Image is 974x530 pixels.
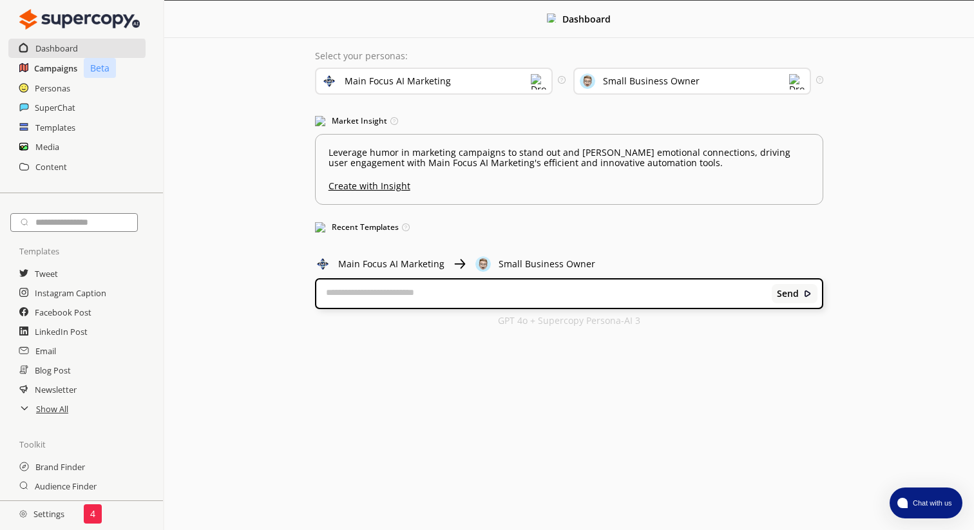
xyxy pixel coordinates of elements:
[35,283,106,303] a: Instagram Caption
[35,98,75,117] a: SuperChat
[338,259,444,269] p: Main Focus AI Marketing
[890,487,962,518] button: atlas-launcher
[34,59,77,78] a: Campaigns
[19,6,140,32] img: Close
[499,259,595,269] p: Small Business Owner
[558,76,565,83] img: Tooltip Icon
[35,477,97,496] a: Audience Finder
[19,510,27,518] img: Close
[315,218,824,237] h3: Recent Templates
[35,361,71,380] a: Blog Post
[35,341,56,361] a: Email
[35,322,88,341] a: LinkedIn Post
[90,509,95,519] p: 4
[35,380,77,399] a: Newsletter
[803,289,812,298] img: Close
[315,111,824,131] h3: Market Insight
[547,14,556,23] img: Close
[402,223,410,231] img: Tooltip Icon
[35,303,91,322] a: Facebook Post
[531,74,546,90] img: Dropdown Icon
[84,58,116,78] p: Beta
[777,289,799,299] b: Send
[329,175,810,191] u: Create with Insight
[321,73,337,89] img: Brand Icon
[603,76,700,86] div: Small Business Owner
[35,457,85,477] a: Brand Finder
[562,13,611,25] b: Dashboard
[315,222,325,232] img: Popular Templates
[315,116,325,126] img: Market Insight
[390,117,398,125] img: Tooltip Icon
[315,51,824,61] p: Select your personas:
[789,74,805,90] img: Dropdown Icon
[36,399,68,419] a: Show All
[908,498,955,508] span: Chat with us
[35,496,119,515] a: Campaign Brainstorm
[329,147,810,168] p: Leverage humor in marketing campaigns to stand out and [PERSON_NAME] emotional connections, drivi...
[35,39,78,58] a: Dashboard
[580,73,595,89] img: Audience Icon
[35,79,70,98] a: Personas
[35,118,75,137] a: Templates
[35,157,67,176] a: Content
[816,76,823,83] img: Tooltip Icon
[345,76,451,86] div: Main Focus AI Marketing
[35,264,58,283] a: Tweet
[452,256,468,272] img: Close
[35,137,59,156] a: Media
[475,256,491,272] img: Close
[498,316,640,326] p: GPT 4o + Supercopy Persona-AI 3
[315,256,330,272] img: Close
